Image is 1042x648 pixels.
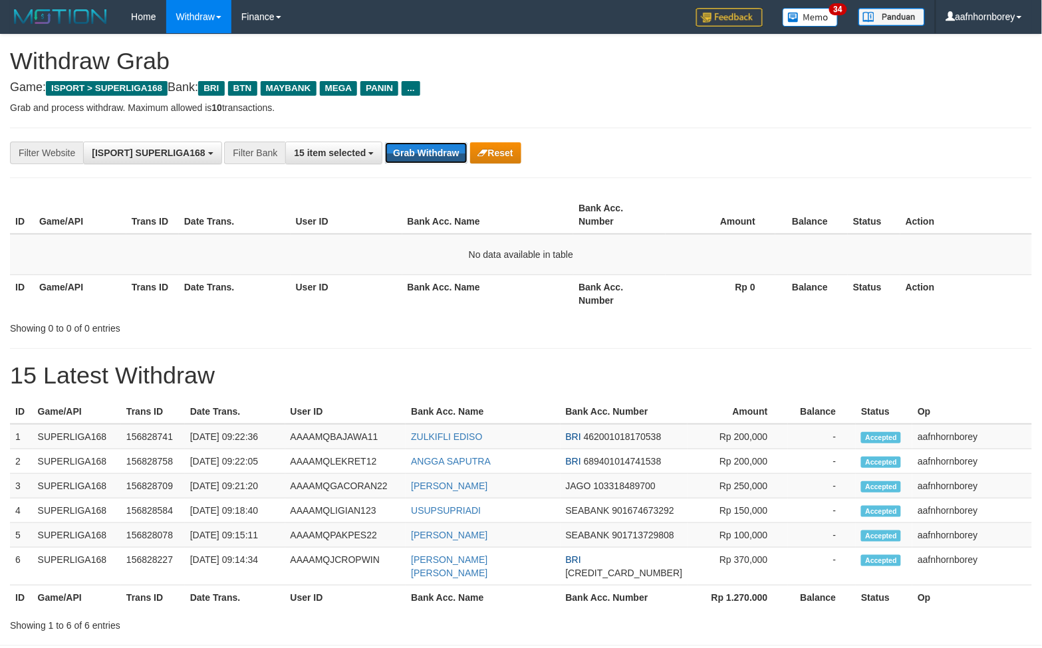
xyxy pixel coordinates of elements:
th: Rp 0 [666,274,775,312]
th: Balance [775,274,848,312]
td: Rp 370,000 [688,548,787,586]
th: Trans ID [121,586,185,610]
a: [PERSON_NAME] [PERSON_NAME] [411,554,487,578]
td: [DATE] 09:14:34 [185,548,285,586]
td: 156828078 [121,523,185,548]
td: 1 [10,424,33,449]
td: aafnhornborey [912,449,1032,474]
td: 5 [10,523,33,548]
span: Copy 462001018170538 to clipboard [584,431,662,442]
th: Action [900,196,1032,234]
td: 156828741 [121,424,185,449]
th: User ID [285,586,406,610]
th: Rp 1.270.000 [688,586,787,610]
th: Bank Acc. Name [406,399,560,424]
td: [DATE] 09:22:05 [185,449,285,474]
a: ANGGA SAPUTRA [411,456,491,467]
td: - [788,474,856,498]
h1: 15 Latest Withdraw [10,362,1032,389]
span: BTN [228,81,257,96]
span: SEABANK [566,505,610,516]
span: BRI [566,554,581,565]
td: 6 [10,548,33,586]
span: ... [402,81,420,96]
th: Bank Acc. Number [573,274,666,312]
td: - [788,449,856,474]
button: 15 item selected [285,142,382,164]
td: Rp 250,000 [688,474,787,498]
button: [ISPORT] SUPERLIGA168 [83,142,221,164]
th: Game/API [34,274,126,312]
td: [DATE] 09:21:20 [185,474,285,498]
span: Copy 689401014741538 to clipboard [584,456,662,467]
td: [DATE] 09:18:40 [185,498,285,523]
a: [PERSON_NAME] [411,530,487,540]
div: Filter Bank [224,142,285,164]
span: MAYBANK [261,81,317,96]
td: 156828758 [121,449,185,474]
span: MEGA [320,81,358,96]
td: - [788,424,856,449]
td: aafnhornborey [912,424,1032,449]
th: Status [848,196,900,234]
td: - [788,548,856,586]
td: - [788,498,856,523]
th: Amount [688,399,787,424]
th: User ID [291,274,402,312]
th: Bank Acc. Number [561,586,688,610]
div: Showing 1 to 6 of 6 entries [10,613,424,632]
td: 156828227 [121,548,185,586]
td: SUPERLIGA168 [33,548,121,586]
td: aafnhornborey [912,523,1032,548]
div: Showing 0 to 0 of 0 entries [10,316,424,335]
th: Game/API [34,196,126,234]
span: Accepted [861,457,901,468]
td: SUPERLIGA168 [33,498,121,523]
span: BRI [566,431,581,442]
span: 15 item selected [294,148,366,158]
td: aafnhornborey [912,548,1032,586]
td: AAAAMQLIGIAN123 [285,498,406,523]
th: Date Trans. [185,399,285,424]
th: Balance [788,586,856,610]
button: Grab Withdraw [385,142,467,163]
th: Balance [775,196,848,234]
span: PANIN [360,81,398,96]
td: SUPERLIGA168 [33,474,121,498]
span: Copy 649301013202535 to clipboard [566,568,683,578]
td: 4 [10,498,33,523]
th: Game/API [33,586,121,610]
th: Date Trans. [179,196,291,234]
span: [ISPORT] SUPERLIGA168 [92,148,205,158]
span: BRI [198,81,224,96]
th: Bank Acc. Number [561,399,688,424]
th: ID [10,399,33,424]
span: Accepted [861,432,901,443]
th: Bank Acc. Name [402,196,574,234]
td: AAAAMQLEKRET12 [285,449,406,474]
span: Copy 901713729808 to clipboard [612,530,674,540]
th: Game/API [33,399,121,424]
th: Bank Acc. Name [402,274,574,312]
th: Trans ID [126,196,179,234]
th: User ID [291,196,402,234]
td: 2 [10,449,33,474]
p: Grab and process withdraw. Maximum allowed is transactions. [10,101,1032,114]
img: MOTION_logo.png [10,7,111,27]
th: Status [856,586,912,610]
td: SUPERLIGA168 [33,424,121,449]
td: aafnhornborey [912,498,1032,523]
span: ISPORT > SUPERLIGA168 [46,81,168,96]
span: Copy 901674673292 to clipboard [612,505,674,516]
span: Copy 103318489700 to clipboard [594,481,656,491]
td: Rp 200,000 [688,449,787,474]
th: Op [912,399,1032,424]
th: Amount [666,196,775,234]
th: Bank Acc. Number [573,196,666,234]
th: Bank Acc. Name [406,586,560,610]
th: Trans ID [126,274,179,312]
th: Balance [788,399,856,424]
td: SUPERLIGA168 [33,523,121,548]
span: Accepted [861,506,901,517]
td: No data available in table [10,234,1032,275]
